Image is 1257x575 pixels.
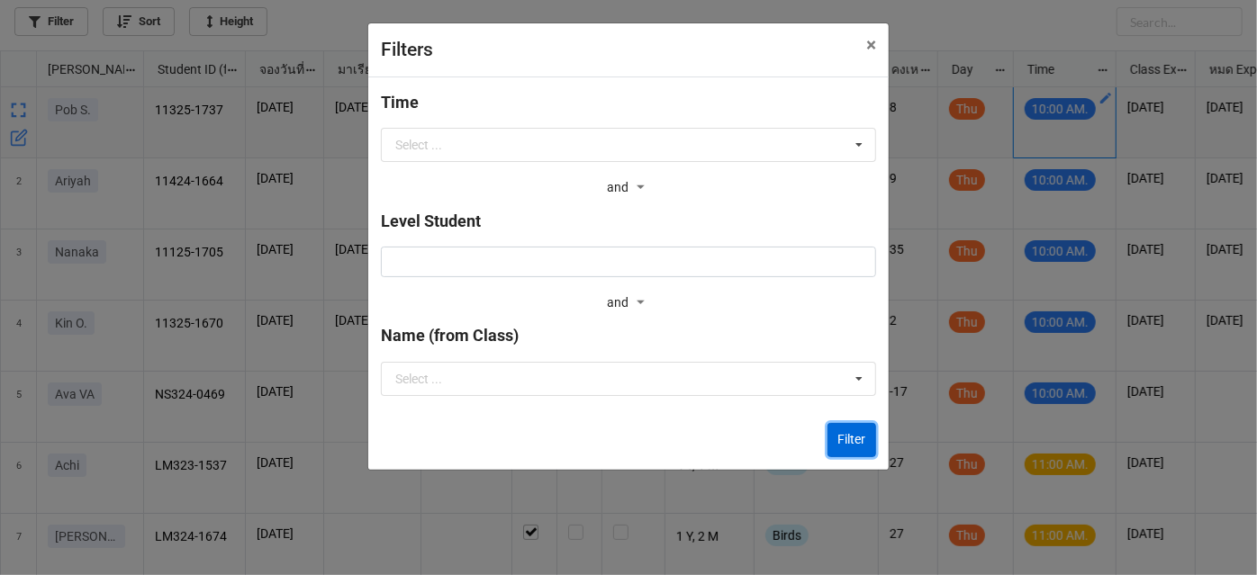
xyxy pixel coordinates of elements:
span: × [866,34,876,56]
div: and [607,290,650,317]
div: Filters [381,36,827,65]
label: Name (from Class) [381,323,519,348]
label: Time [381,90,419,115]
div: Select ... [395,139,442,151]
div: Select ... [395,373,442,385]
button: Filter [827,423,876,457]
div: and [607,175,650,202]
label: Level Student [381,209,481,234]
